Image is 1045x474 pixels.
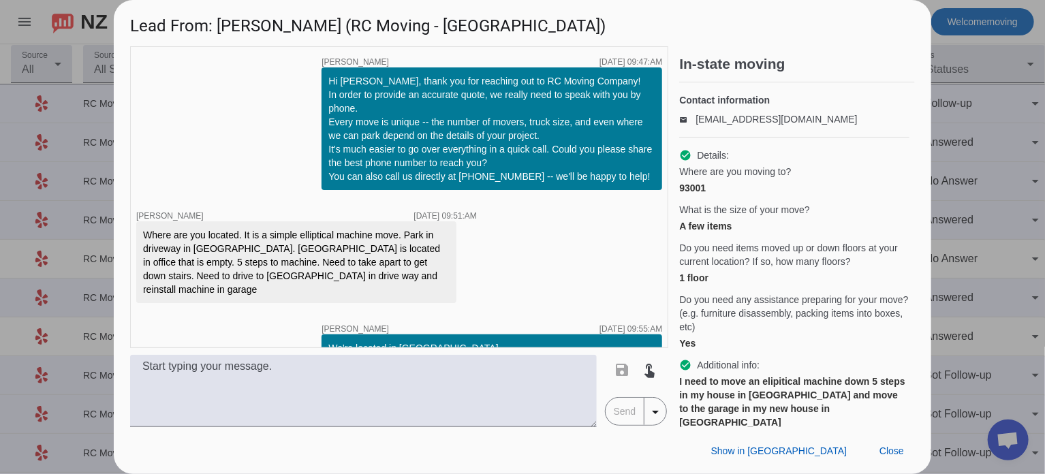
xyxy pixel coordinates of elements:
button: Close [869,439,915,463]
div: 93001 [679,181,909,195]
h4: Contact information [679,93,909,107]
a: [EMAIL_ADDRESS][DOMAIN_NAME] [696,114,857,125]
mat-icon: check_circle [679,149,691,161]
span: Do you need any assistance preparing for your move? (e.g. furniture disassembly, packing items in... [679,293,909,334]
div: Hi [PERSON_NAME], thank you for reaching out to RC Moving Company! In order to provide an accurat... [328,74,655,183]
div: [DATE] 09:55:AM [599,325,662,333]
span: Close [879,445,904,456]
div: I need to move an elipitical machine down 5 steps in my house in [GEOGRAPHIC_DATA] and move to th... [679,375,909,429]
mat-icon: email [679,116,696,123]
div: [DATE] 09:47:AM [599,58,662,66]
span: Where are you moving to? [679,165,791,178]
div: Where are you located. It is a simple elliptical machine move. Park in driveway in [GEOGRAPHIC_DA... [143,228,450,296]
span: [PERSON_NAME] [322,325,389,333]
h2: In-state moving [679,57,915,71]
span: Details: [697,148,729,162]
button: Show in [GEOGRAPHIC_DATA] [700,439,858,463]
mat-icon: touch_app [642,362,658,378]
div: A few items [679,219,909,233]
div: 1 floor [679,271,909,285]
mat-icon: check_circle [679,359,691,371]
span: Show in [GEOGRAPHIC_DATA] [711,445,847,456]
div: Yes [679,336,909,350]
span: Additional info: [697,358,760,372]
div: [DATE] 09:51:AM [414,212,477,220]
span: Do you need items moved up or down floors at your current location? If so, how many floors? [679,241,909,268]
span: [PERSON_NAME] [136,211,204,221]
span: What is the size of your move? [679,203,809,217]
mat-icon: arrow_drop_down [647,404,664,420]
span: [PERSON_NAME] [322,58,389,66]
